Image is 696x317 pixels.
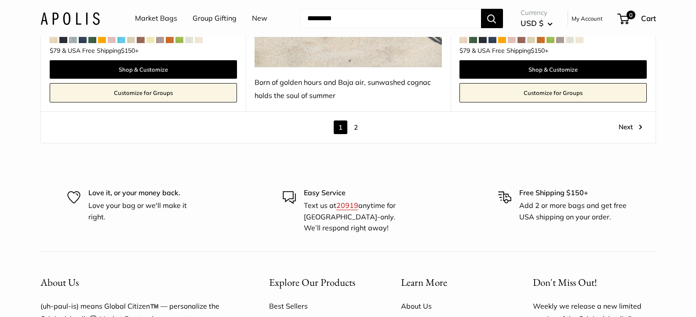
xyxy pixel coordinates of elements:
button: Search [481,9,503,28]
span: About Us [40,276,79,289]
button: Learn More [401,274,502,291]
a: Customize for Groups [50,83,237,102]
span: $79 [50,47,60,55]
span: & USA Free Shipping + [472,47,548,54]
p: Text us at anytime for [GEOGRAPHIC_DATA]-only. We’ll respond right away! [304,200,414,234]
a: Best Sellers [269,299,370,313]
a: Shop & Customize [459,60,647,79]
a: 2 [349,120,363,134]
button: Explore Our Products [269,274,370,291]
button: USD $ [521,16,553,30]
span: $150 [121,47,135,55]
p: Don't Miss Out! [533,274,656,291]
button: About Us [40,274,238,291]
a: Group Gifting [193,12,237,25]
input: Search... [300,9,481,28]
span: 0 [626,11,635,19]
a: Shop & Customize [50,60,237,79]
p: Love your bag or we'll make it right. [88,200,198,222]
span: $79 [459,47,470,55]
a: 20919 [336,201,358,210]
span: 1 [334,120,347,134]
p: Add 2 or more bags and get free USA shipping on your order. [519,200,629,222]
a: Next [619,120,642,134]
span: Learn More [401,276,447,289]
a: About Us [401,299,502,313]
span: & USA Free Shipping + [62,47,138,54]
img: Apolis [40,12,100,25]
p: Free Shipping $150+ [519,187,629,199]
a: Market Bags [135,12,177,25]
span: Currency [521,7,553,19]
span: $150 [531,47,545,55]
div: Born of golden hours and Baja air, sunwashed cognac holds the soul of summer [255,76,442,102]
a: 0 Cart [618,11,656,26]
span: Explore Our Products [269,276,355,289]
p: Love it, or your money back. [88,187,198,199]
span: USD $ [521,18,543,28]
a: New [252,12,267,25]
a: My Account [572,13,603,24]
p: Easy Service [304,187,414,199]
a: Customize for Groups [459,83,647,102]
span: Cart [641,14,656,23]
